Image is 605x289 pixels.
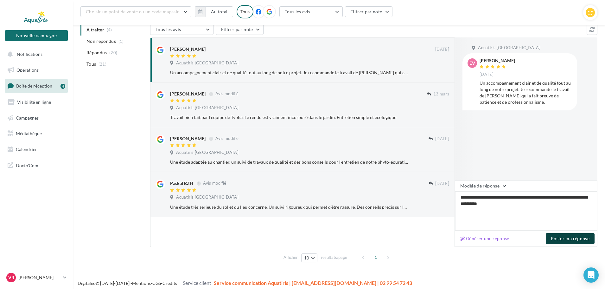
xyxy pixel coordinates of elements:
button: Notifications [4,48,67,61]
button: Au total [195,6,233,17]
span: [DATE] [435,136,449,142]
span: (20) [109,50,117,55]
button: Filtrer par note [345,6,393,17]
span: [DATE] [435,47,449,52]
a: Mentions [132,280,151,286]
div: Travail bien fait par l'équipe de Typha. Le rendu est vraiment incorporé dans le jardin. Entretie... [170,114,408,121]
span: Aquatiris [GEOGRAPHIC_DATA] [176,60,239,66]
span: Service client [183,280,211,286]
span: Médiathèque [16,131,42,136]
span: Calendrier [16,147,37,152]
span: © [DATE]-[DATE] - - - [78,280,412,286]
span: résultats/page [321,254,347,260]
button: Générer une réponse [458,235,512,242]
span: Tous les avis [156,27,181,32]
div: Open Intercom Messenger [583,267,599,283]
span: [DATE] [435,181,449,187]
a: Docto'Com [4,159,69,172]
p: [PERSON_NAME] [18,274,60,281]
button: Filtrer par note [216,24,264,35]
span: Boîte de réception [16,83,52,89]
span: Afficher [283,254,298,260]
span: (1) [118,39,124,44]
a: Calendrier [4,143,69,156]
span: 1 [371,252,381,262]
span: Aquatiris [GEOGRAPHIC_DATA] [478,45,540,51]
a: Opérations [4,63,69,77]
span: Avis modifié [215,91,239,96]
a: Crédits [162,280,177,286]
div: 4 [60,84,65,89]
div: [PERSON_NAME] [170,91,206,97]
div: [PERSON_NAME] [170,135,206,142]
button: 10 [301,253,317,262]
div: Un accompagnement clair et de qualité tout au long de notre projet. Je recommande le travail de [... [170,69,408,76]
span: Opérations [16,67,39,73]
span: Docto'Com [16,161,38,169]
span: Visibilité en ligne [17,99,51,105]
span: 10 [304,255,309,260]
span: Tous [86,61,96,67]
a: Digitaleo [78,280,96,286]
span: Choisir un point de vente ou un code magasin [86,9,180,14]
span: EV [469,60,475,66]
button: Modèle de réponse [455,181,510,191]
a: Boîte de réception4 [4,79,69,93]
span: Répondus [86,49,107,56]
div: Une étude très sérieuse du sol et du lieu concerné. Un suivi rigoureux qui permet d’être rassuré.... [170,204,408,210]
button: Au total [206,6,233,17]
button: Tous les avis [279,6,343,17]
a: Médiathèque [4,127,69,140]
span: Aquatiris [GEOGRAPHIC_DATA] [176,105,239,111]
div: [PERSON_NAME] [480,58,515,63]
button: Nouvelle campagne [5,30,68,41]
a: Visibilité en ligne [4,95,69,109]
div: Une étude adaptée au chantier, un suivi de travaux de qualité et des bons conseils pour l'entreti... [170,159,408,165]
span: Aquatiris [GEOGRAPHIC_DATA] [176,194,239,200]
span: Tous les avis [285,9,310,14]
button: Poster ma réponse [546,233,595,244]
button: Choisir un point de vente ou un code magasin [80,6,191,17]
span: 13 mars [433,91,449,97]
span: Aquatiris [GEOGRAPHIC_DATA] [176,150,239,155]
span: Service communication Aquatiris | [EMAIL_ADDRESS][DOMAIN_NAME] | 02 99 54 72 43 [214,280,412,286]
a: VR [PERSON_NAME] [5,272,68,284]
div: Un accompagnement clair et de qualité tout au long de notre projet. Je recommande le travail de [... [480,80,572,105]
span: VR [8,274,14,281]
span: Campagnes [16,115,39,120]
span: Avis modifié [203,181,226,186]
span: Non répondus [86,38,116,44]
span: Avis modifié [215,136,239,141]
span: (21) [99,62,106,67]
button: Tous les avis [150,24,213,35]
div: [PERSON_NAME] [170,46,206,52]
div: Paskal BZH [170,180,193,187]
span: Notifications [17,51,42,57]
a: CGS [152,280,161,286]
a: Campagnes [4,111,69,125]
span: [DATE] [480,72,494,77]
div: Tous [237,5,253,18]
